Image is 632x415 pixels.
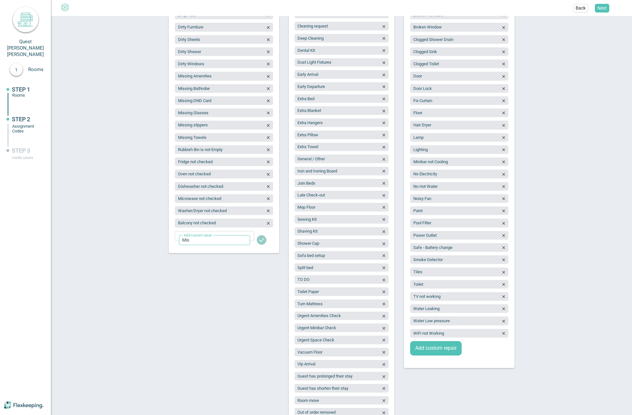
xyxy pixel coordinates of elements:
span: Urgent Space Check [297,338,334,342]
span: Broken Window [413,25,442,29]
span: Missing Glasses [178,110,208,115]
span: Missing Towels [178,135,207,140]
span: Extra Pillow [297,132,318,137]
span: Dental Kit [297,48,315,53]
span: Sofa bed setup [297,253,325,258]
span: Dirty Furniture [178,25,203,29]
span: Dust Light Fixtures [297,60,331,65]
span: Toilet [413,282,423,287]
span: Lighting [413,147,428,152]
span: Quest [PERSON_NAME] [PERSON_NAME] [7,39,44,57]
span: Room move [297,398,319,403]
div: Assignment Codes [12,124,41,133]
span: Water Leaking [413,306,440,311]
span: Toilet Paper [297,289,319,294]
span: Clogged Toilet [413,61,439,66]
span: Out of order removed [297,410,336,415]
span: Shower Cap [297,241,319,246]
span: Balcony not checked [178,220,216,225]
span: Rubbish Bin is not Empty [178,147,223,152]
span: Clogged Sink [413,49,437,54]
span: TO DO [297,277,310,282]
span: Smoke Detector [413,257,443,262]
div: Rooms [12,93,41,98]
span: WiFi not Working [413,331,444,336]
span: Early Arrival [297,72,318,77]
span: Late Check-out [297,193,325,197]
span: Clogged Shower Drain [413,37,453,42]
span: Extra Hangers [297,120,323,125]
span: Pool Filter [413,220,431,225]
span: STEP 2 [12,116,30,123]
span: Guest has prolonged their stay [297,374,352,379]
span: Microwave not checked [178,196,221,201]
span: Dirty Shower [178,49,201,54]
span: Dirty Sheets [178,37,200,42]
span: Urgent Minibar Check [297,325,336,330]
span: Safe - Battery change [413,245,452,250]
span: Sewing Kit [297,217,317,222]
span: Extra Blanket [297,108,321,113]
span: Minibar not Cooling [413,159,448,164]
span: Tiles [413,269,422,274]
span: Floor [413,110,422,115]
span: Extra Towel [297,144,318,149]
span: Extra Bed [297,96,314,101]
span: Add custom repair [415,345,457,352]
span: Door [413,74,422,78]
span: Oven not checked [178,172,211,176]
span: Lamp [413,135,424,140]
span: Early Departure [297,84,325,89]
button: Next [595,4,609,12]
span: Mop Floor [297,205,315,210]
span: Dirty Windows [178,61,204,66]
div: 1 [10,63,23,76]
span: General / Other [297,156,325,161]
span: Noisy Fan [413,196,431,201]
span: Missing slippers [178,123,208,127]
span: Iron and Ironing Board [297,169,337,173]
span: Next [597,5,607,11]
span: Missing DND Card [178,98,211,103]
span: Back [576,5,586,11]
span: Power Outlet [413,233,437,238]
span: STEP 3 [12,147,30,154]
span: Washer/Dryer not checked [178,208,227,213]
span: Fix Curtain [413,98,432,103]
span: Guest has shorten their stay [297,386,348,391]
button: Back [573,4,588,12]
span: Rooms [28,67,51,72]
span: Urgent Amenities Check [297,313,341,318]
span: Hair Dryer [413,123,431,127]
span: Join Beds [297,181,315,186]
span: Vip Arrival [297,362,315,366]
span: Cleaning request [297,24,328,28]
span: Split bed [297,265,313,270]
span: Deep Cleaning [297,36,324,41]
span: Fridge not checked [178,159,213,164]
button: Add custom repair [410,341,462,355]
span: Shaving Kit [297,229,318,234]
span: TV not working [413,294,441,299]
span: STEP 1 [12,86,30,93]
span: No Hot Water [413,184,438,189]
span: Water Low pressure [413,318,450,323]
span: Missing Amenities [178,74,212,78]
span: Vacuum Floor [297,350,322,355]
span: Door Lock [413,86,432,91]
span: Missing Bathrobe [178,86,210,91]
span: No Electricity [413,172,437,176]
span: Dishwasher not checked [178,184,223,189]
span: Turn Mattress [297,301,323,306]
span: Paint [413,208,423,213]
div: Invite users [12,155,41,160]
